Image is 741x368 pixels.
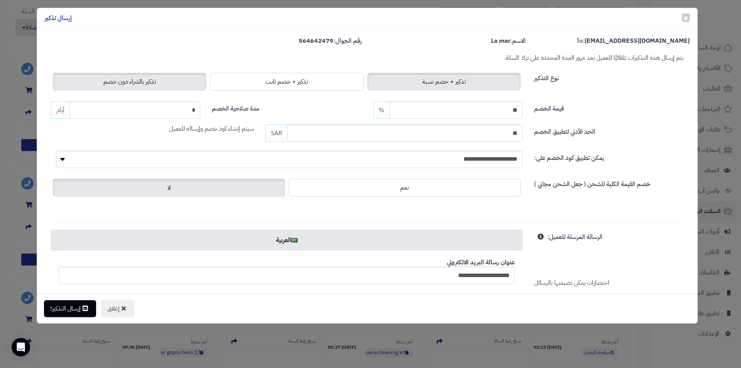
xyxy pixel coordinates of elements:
button: إغلاق [101,300,134,318]
span: سيتم إنشاء كود خصم وإرساله للعميل [169,124,254,133]
label: الاسم: [491,37,526,45]
label: خصم القيمة الكلية للشحن ( جعل الشحن مجاني ) [534,177,650,189]
button: إرسال التذكير! [44,300,96,317]
label: الحد الأدني لتطبيق الخصم [534,124,595,136]
span: SAR [266,124,287,142]
label: الرسالة المرسلة للعميل: [547,230,602,242]
span: تذكير بالشراء دون خصم [103,77,156,86]
span: نعم [400,183,409,192]
label: نوع التذكير [534,71,559,83]
div: Open Intercom Messenger [12,338,30,356]
span: أيام [51,101,69,119]
span: × [683,12,688,24]
strong: La mar [491,36,510,45]
span: لا [167,183,171,192]
b: عنوان رسالة البريد الالكتروني [447,258,515,267]
a: العربية [51,230,523,250]
strong: [EMAIL_ADDRESS][DOMAIN_NAME] [585,36,690,45]
span: تذكير + خصم ثابت [266,77,308,86]
img: ar.png [291,238,298,242]
label: مدة صلاحية الخصم [212,101,259,113]
label: قيمة الخصم [534,101,564,113]
span: % [379,106,384,115]
label: رقم الجوال: [299,37,362,45]
b: نص رسالة البريد الإلكتروني [451,292,515,302]
strong: 564642479 [299,36,333,45]
label: To: [576,37,690,45]
span: تذكير + خصم نسبة [422,77,466,86]
small: يتم إرسال هذه التذكيرات تلقائيًا للعميل بعد مرور المدة المحددة على ترك السلة. [504,53,683,62]
label: يمكن تطبيق كود الخصم على: [534,151,604,163]
h4: إرسال تذكير [45,14,72,23]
